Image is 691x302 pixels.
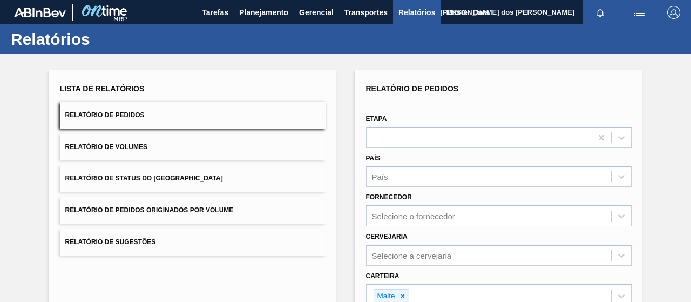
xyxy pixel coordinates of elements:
span: Transportes [344,6,388,19]
h1: Relatórios [11,33,202,45]
label: Etapa [366,115,387,123]
div: País [372,172,388,182]
span: Relatório de Volumes [65,143,147,151]
span: Relatório de Pedidos [65,111,145,119]
label: Cervejaria [366,233,408,240]
span: Planejamento [239,6,288,19]
button: Relatório de Volumes [60,134,326,160]
button: Relatório de Pedidos Originados por Volume [60,197,326,224]
span: Gerencial [299,6,334,19]
span: Relatório de Pedidos [366,84,459,93]
img: userActions [633,6,646,19]
div: Selecione a cervejaria [372,251,452,260]
button: Notificações [583,5,618,20]
div: Selecione o fornecedor [372,212,455,221]
span: Relatório de Status do [GEOGRAPHIC_DATA] [65,175,223,182]
button: Relatório de Pedidos [60,102,326,129]
button: Relatório de Status do [GEOGRAPHIC_DATA] [60,165,326,192]
label: País [366,155,381,162]
label: Fornecedor [366,193,412,201]
button: Relatório de Sugestões [60,229,326,256]
label: Carteira [366,272,399,280]
span: Relatório de Sugestões [65,238,156,246]
img: Logout [667,6,680,19]
span: Lista de Relatórios [60,84,145,93]
span: Relatórios [398,6,435,19]
span: Tarefas [202,6,228,19]
img: TNhmsLtSVTkK8tSr43FrP2fwEKptu5GPRR3wAAAABJRU5ErkJggg== [14,8,66,17]
span: Relatório de Pedidos Originados por Volume [65,206,234,214]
